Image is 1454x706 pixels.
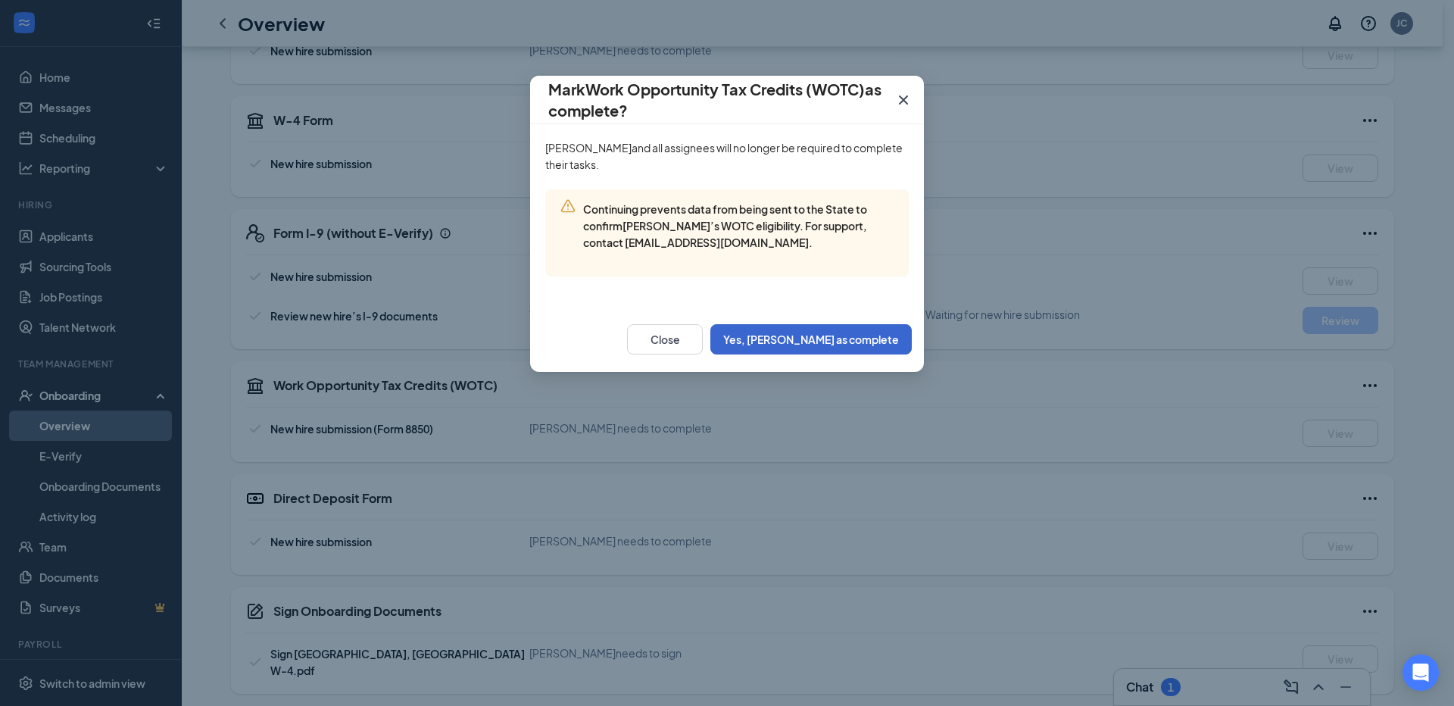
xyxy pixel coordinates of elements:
svg: Cross [894,91,913,109]
svg: Warning [560,198,576,214]
div: Open Intercom Messenger [1403,654,1439,691]
button: Close [627,324,703,355]
button: Yes, [PERSON_NAME] as complete [710,324,912,355]
button: Close [883,76,924,124]
span: [PERSON_NAME] and all assignees will no longer be required to complete their tasks. [545,141,903,171]
span: Continuing prevents data from being sent to the State to confirm [PERSON_NAME] ’s WOTC eligibilit... [583,202,867,249]
h4: Mark Work Opportunity Tax Credits (WOTC) as complete? [548,79,906,121]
